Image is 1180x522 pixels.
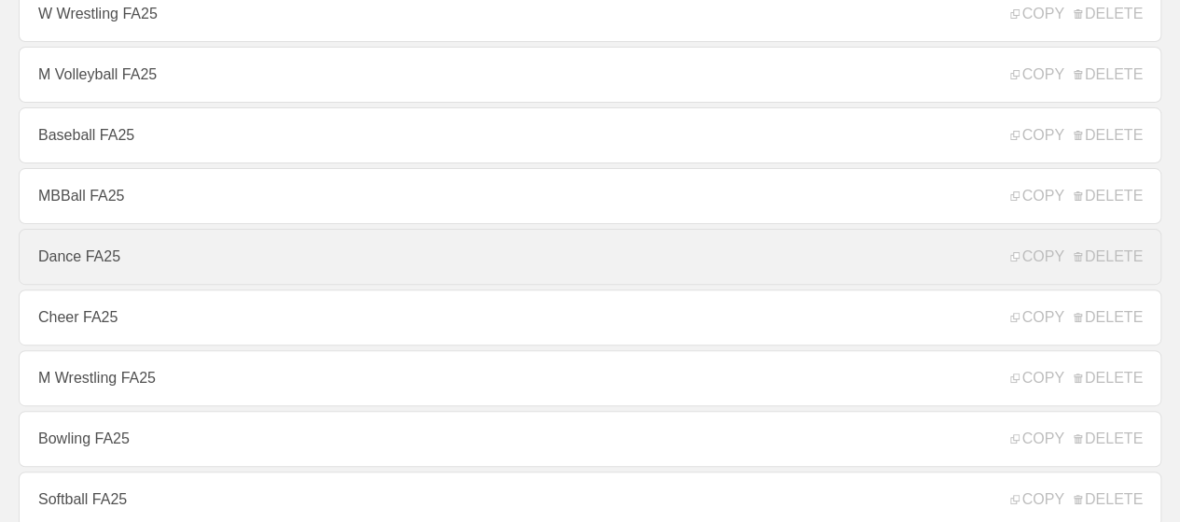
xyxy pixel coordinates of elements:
span: COPY [1010,430,1063,447]
span: DELETE [1074,188,1143,205]
span: DELETE [1074,248,1143,265]
span: COPY [1010,491,1063,508]
span: DELETE [1074,309,1143,326]
span: COPY [1010,370,1063,387]
span: DELETE [1074,491,1143,508]
span: COPY [1010,66,1063,83]
span: DELETE [1074,6,1143,22]
a: Bowling FA25 [19,411,1161,467]
a: M Wrestling FA25 [19,350,1161,406]
iframe: Chat Widget [1087,432,1180,522]
span: COPY [1010,309,1063,326]
span: COPY [1010,188,1063,205]
a: Cheer FA25 [19,289,1161,346]
a: Baseball FA25 [19,107,1161,163]
span: COPY [1010,6,1063,22]
span: COPY [1010,127,1063,144]
span: COPY [1010,248,1063,265]
span: DELETE [1074,66,1143,83]
span: DELETE [1074,430,1143,447]
a: MBBall FA25 [19,168,1161,224]
span: DELETE [1074,127,1143,144]
span: DELETE [1074,370,1143,387]
a: Dance FA25 [19,229,1161,285]
a: M Volleyball FA25 [19,47,1161,103]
